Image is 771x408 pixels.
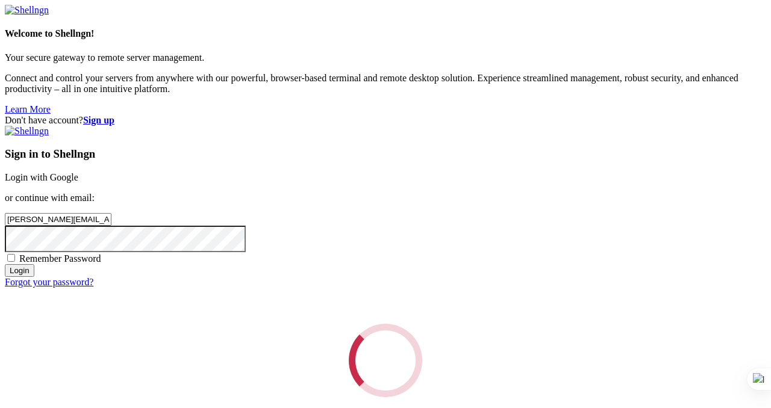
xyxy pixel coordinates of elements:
[5,193,766,203] p: or continue with email:
[5,28,766,39] h4: Welcome to Shellngn!
[5,5,49,16] img: Shellngn
[5,73,766,94] p: Connect and control your servers from anywhere with our powerful, browser-based terminal and remo...
[5,104,51,114] a: Learn More
[19,253,101,264] span: Remember Password
[83,115,114,125] a: Sign up
[5,172,78,182] a: Login with Google
[5,147,766,161] h3: Sign in to Shellngn
[5,264,34,277] input: Login
[5,52,766,63] p: Your secure gateway to remote server management.
[5,115,766,126] div: Don't have account?
[5,126,49,137] img: Shellngn
[5,213,111,226] input: Email address
[5,277,93,287] a: Forgot your password?
[7,254,15,262] input: Remember Password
